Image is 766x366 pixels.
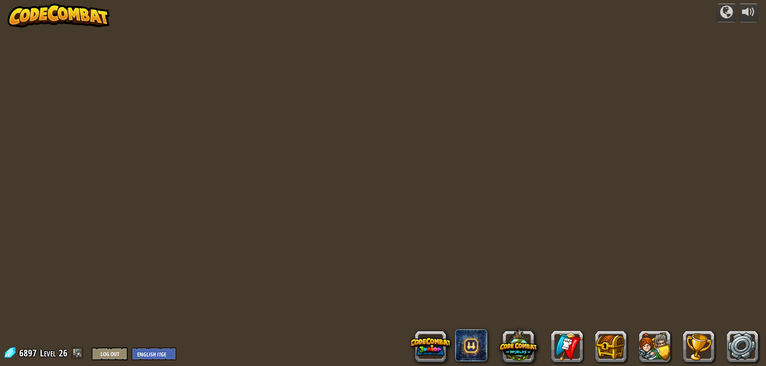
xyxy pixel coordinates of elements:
[717,4,736,22] button: Campaigns
[59,346,67,359] span: 26
[738,4,758,22] button: Adjust volume
[40,346,56,360] span: Level
[8,4,110,27] img: CodeCombat - Learn how to code by playing a game
[92,347,128,360] button: Log Out
[19,346,39,359] span: 6897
